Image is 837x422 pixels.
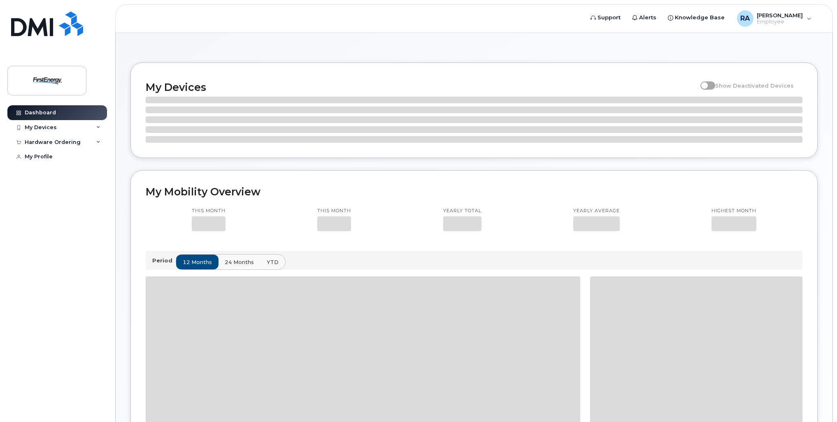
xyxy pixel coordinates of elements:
span: Show Deactivated Devices [715,82,794,89]
p: Highest month [711,208,756,214]
p: This month [317,208,351,214]
h2: My Mobility Overview [146,185,802,198]
span: 24 months [225,258,254,266]
input: Show Deactivated Devices [700,78,707,84]
p: This month [192,208,226,214]
p: Period [152,257,176,264]
span: YTD [267,258,279,266]
p: Yearly total [443,208,481,214]
p: Yearly average [573,208,620,214]
h2: My Devices [146,81,696,93]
